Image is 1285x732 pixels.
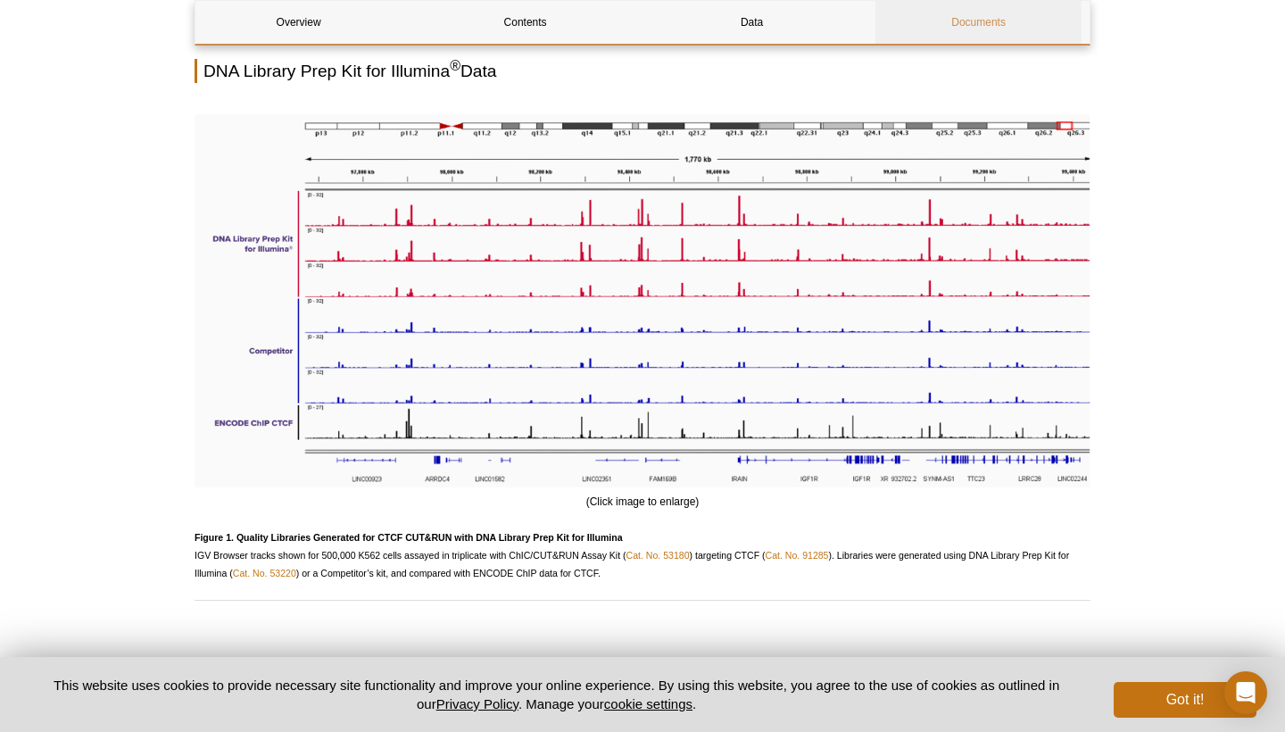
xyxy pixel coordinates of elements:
[195,59,1090,83] h2: DNA Library Prep Kit for Illumina Data
[436,696,518,711] a: Privacy Policy
[195,532,1069,578] span: IGV Browser tracks shown for 500,000 K562 cells assayed in triplicate with ChIC/CUT&RUN Assay Kit...
[422,1,628,44] a: Contents
[195,532,623,543] strong: Figure 1. Quality Libraries Generated for CTCF CUT&RUN with DNA Library Prep Kit for Illumina
[1114,682,1256,718] button: Got it!
[450,58,460,73] sup: ®
[626,550,690,561] a: Cat. No. 53180
[766,550,829,561] a: Cat. No. 91285
[195,1,402,44] a: Overview
[29,676,1084,713] p: This website uses cookies to provide necessary site functionality and improve your online experie...
[195,114,1090,487] img: Quality Libraries Generated for CTCF CUT&RUN
[649,1,855,44] a: Data
[195,114,1090,511] div: (Click image to enlarge)
[233,568,296,578] a: Cat. No. 53220
[875,1,1082,44] a: Documents
[604,696,692,711] button: cookie settings
[1224,671,1267,714] div: Open Intercom Messenger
